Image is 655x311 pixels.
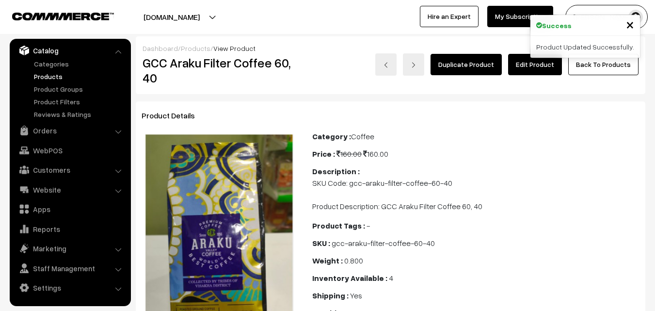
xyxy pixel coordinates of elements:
img: right-arrow.png [411,62,416,68]
a: Categories [32,59,128,69]
span: Product Details [142,111,207,120]
a: Website [12,181,128,198]
div: / / [143,43,639,53]
span: 4 [389,273,393,283]
b: Inventory Available : [312,273,387,283]
span: 0.800 [344,256,363,265]
a: Product Filters [32,97,128,107]
a: WebPOS [12,142,128,159]
img: COMMMERCE [12,13,114,20]
b: Shipping : [312,291,349,300]
a: Customers [12,161,128,179]
a: Back To Products [568,54,639,75]
p: SKU Code: gcc-araku-filter-coffee-60-40 Product Description: GCC Araku Filter Coffee 60, 40 [312,177,639,212]
a: Hire an Expert [420,6,479,27]
a: Settings [12,279,128,296]
span: - [367,221,370,230]
a: Catalog [12,42,128,59]
div: 160.00 [312,148,639,160]
a: Product Groups [32,84,128,94]
a: Products [181,44,210,52]
div: Product Updated Successfully. [530,36,640,58]
a: Reviews & Ratings [32,109,128,119]
b: SKU : [312,238,330,248]
b: Product Tags : [312,221,365,230]
span: gcc-araku-filter-coffee-60-40 [332,238,435,248]
a: Products [32,71,128,82]
a: Apps [12,200,128,218]
button: Close [626,17,634,32]
a: Dashboard [143,44,178,52]
a: Duplicate Product [431,54,502,75]
b: Category : [312,131,351,141]
img: left-arrow.png [383,62,389,68]
span: × [626,15,634,33]
a: Marketing [12,240,128,257]
a: Staff Management [12,260,128,277]
button: [PERSON_NAME] [565,5,648,29]
div: Coffee [312,131,639,142]
a: Edit Product [508,54,562,75]
span: 160.00 [336,149,362,159]
a: Reports [12,220,128,238]
b: Weight : [312,256,343,265]
span: View Product [213,44,256,52]
img: user [628,10,643,24]
a: Orders [12,122,128,139]
b: Description : [312,166,360,176]
strong: Success [542,20,572,31]
a: My Subscription [487,6,553,27]
button: [DOMAIN_NAME] [110,5,234,29]
a: COMMMERCE [12,10,97,21]
h2: GCC Araku Filter Coffee 60, 40 [143,55,298,85]
span: Yes [350,291,362,300]
b: Price : [312,149,335,159]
